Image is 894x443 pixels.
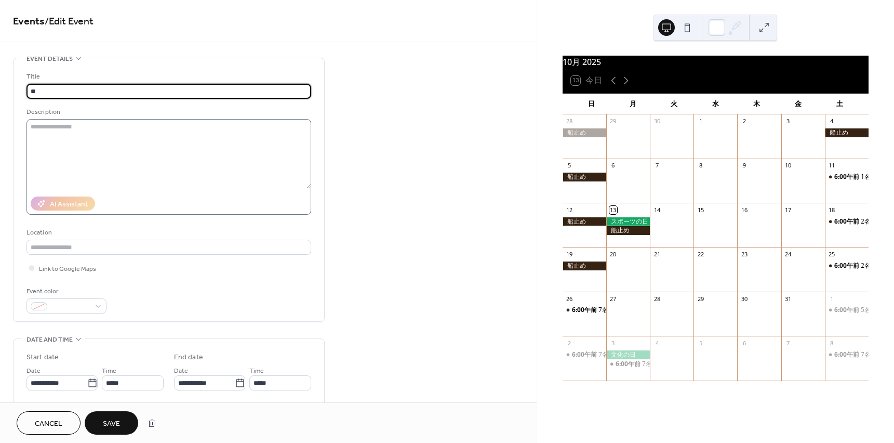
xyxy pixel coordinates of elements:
div: 船止め [825,128,869,137]
div: 7名様募集中 [825,350,869,359]
div: 金 [778,94,819,114]
div: 27 [609,295,617,303]
span: Save [103,419,120,429]
div: 1 [828,295,836,303]
div: 18 [828,206,836,214]
div: 13 [609,206,617,214]
span: 6:00午前 [834,306,861,315]
div: 5 [566,162,573,170]
div: 17 [784,206,792,214]
div: 月 [612,94,653,114]
div: 6 [740,339,748,347]
div: 10月 2025 [563,56,869,68]
div: 8 [697,162,704,170]
div: 6 [609,162,617,170]
div: Event color [26,286,104,297]
div: 7名様募集中 [598,350,633,359]
div: 4 [828,118,836,125]
div: 28 [566,118,573,125]
span: 6:00午前 [834,217,861,226]
span: Event details [26,54,73,64]
div: 日 [571,94,612,114]
div: 7 [784,339,792,347]
div: 7名様募集中 [598,306,633,315]
div: 5 [697,339,704,347]
div: 5名様募集中 [825,306,869,315]
div: 12 [566,206,573,214]
div: 7名様募集中 [563,350,606,359]
div: 15 [697,206,704,214]
div: 船止め [563,262,606,270]
div: 文化の日 [606,350,650,359]
div: Title [26,71,309,82]
button: Cancel [17,411,81,435]
span: 6:00午前 [616,360,642,369]
div: 船止め [563,128,606,137]
span: Link to Google Maps [39,264,96,275]
div: 19 [566,251,573,258]
div: 2 [566,339,573,347]
span: Date [26,366,41,376]
div: 火 [653,94,695,114]
div: 25 [828,251,836,258]
div: 11 [828,162,836,170]
div: 20 [609,251,617,258]
div: 船止め [606,226,650,235]
span: 6:00午前 [834,350,861,359]
div: 10 [784,162,792,170]
span: 6:00午前 [834,262,861,270]
div: 7 [653,162,661,170]
div: Description [26,107,309,118]
div: 31 [784,295,792,303]
div: 29 [697,295,704,303]
div: Start date [26,352,59,363]
div: 船止め [563,173,606,181]
div: 7名様募集中 [642,360,677,369]
div: 30 [740,295,748,303]
div: 14 [653,206,661,214]
div: 7名様募集中 [606,360,650,369]
div: 7名様募集中 [563,306,606,315]
span: Cancel [35,419,62,429]
span: 6:00午前 [572,306,598,315]
span: 6:00午前 [834,173,861,181]
div: 30 [653,118,661,125]
div: 1 [697,118,704,125]
div: 9 [740,162,748,170]
span: Time [249,366,264,376]
div: 24 [784,251,792,258]
div: 26 [566,295,573,303]
div: 8 [828,339,836,347]
div: 水 [695,94,736,114]
div: 23 [740,251,748,258]
div: 3 [609,339,617,347]
span: Date [174,366,188,376]
div: 16 [740,206,748,214]
span: 6:00午前 [572,350,598,359]
a: Events [13,11,45,32]
div: 船止め [563,217,606,226]
div: 22 [697,251,704,258]
div: End date [174,352,203,363]
div: 2 [740,118,748,125]
span: / Edit Event [45,11,94,32]
div: 木 [736,94,778,114]
div: Location [26,227,309,238]
div: 29 [609,118,617,125]
div: 1名様募集中 [825,173,869,181]
div: 4 [653,339,661,347]
span: Time [102,366,116,376]
button: Save [85,411,138,435]
div: 28 [653,295,661,303]
div: 21 [653,251,661,258]
div: 土 [819,94,860,114]
div: 2名様募集中 江ノ島 時化たら近海 [825,217,869,226]
div: 2名様募集中 [825,262,869,270]
div: スポーツの日 [606,217,650,226]
div: 3 [784,118,792,125]
span: Date and time [26,334,73,345]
